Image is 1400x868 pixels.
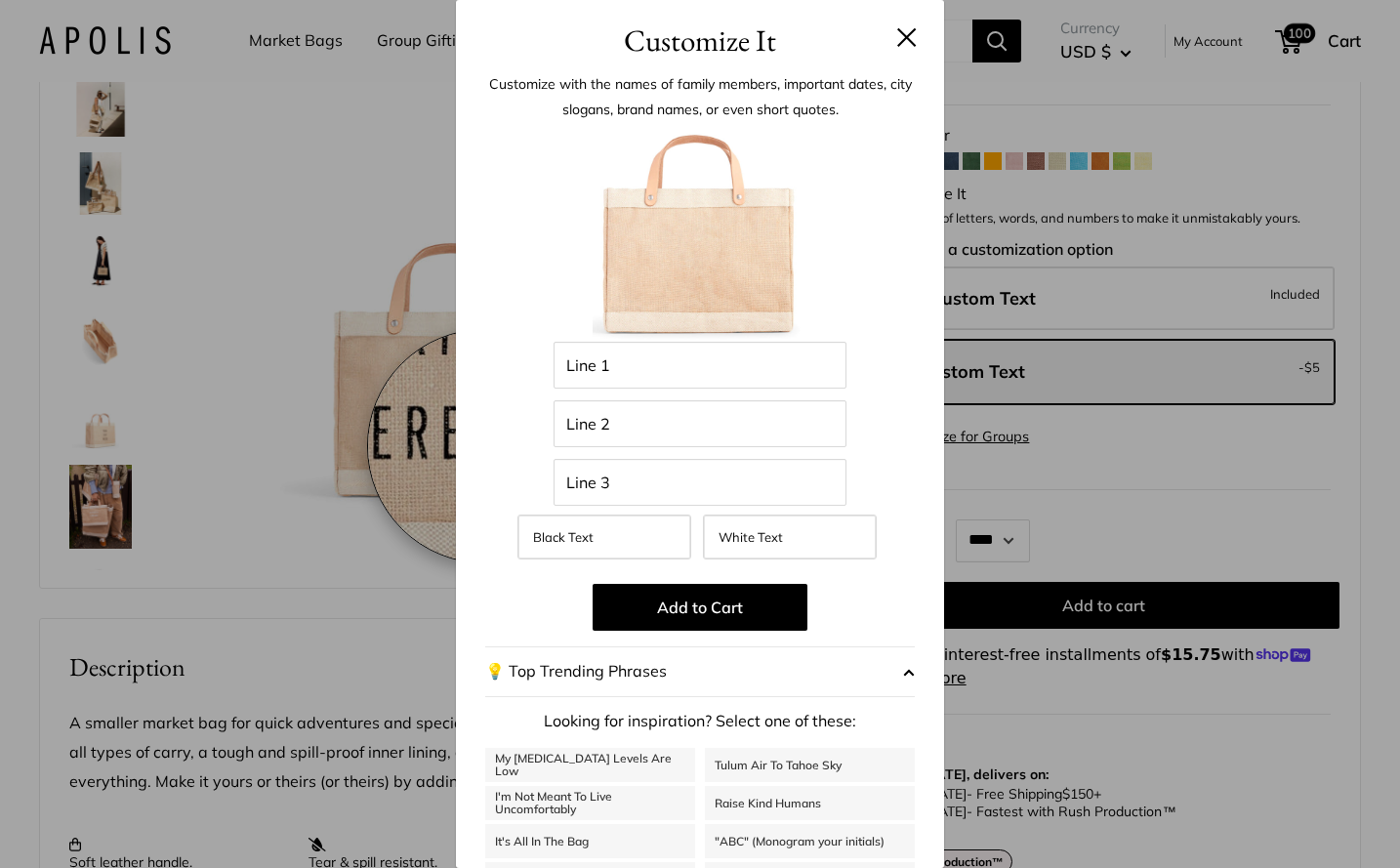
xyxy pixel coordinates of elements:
button: Add to Cart [593,584,807,631]
a: It's All In The Bag [485,824,695,858]
span: White Text [719,529,783,545]
p: Customize with the names of family members, important dates, city slogans, brand names, or even s... [485,71,915,122]
iframe: Sign Up via Text for Offers [16,794,209,852]
a: Tulum Air To Tahoe Sky [705,748,915,782]
a: "ABC" (Monogram your initials) [705,824,915,858]
span: Black Text [533,529,594,545]
a: Raise Kind Humans [705,786,915,820]
button: 💡 Top Trending Phrases [485,646,915,697]
h3: Customize It [485,18,915,63]
a: I'm Not Meant To Live Uncomfortably [485,786,695,820]
p: Looking for inspiration? Select one of these: [485,707,915,736]
label: Black Text [517,515,691,559]
a: My [MEDICAL_DATA] Levels Are Low [485,748,695,782]
label: White Text [703,515,877,559]
img: petitemarketbagweb.001.jpeg [593,127,807,342]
